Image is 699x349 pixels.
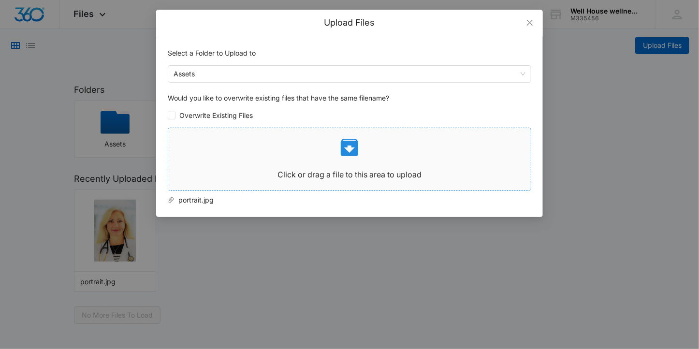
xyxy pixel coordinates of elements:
[168,128,531,190] span: Click or drag a file to this area to upload
[168,169,531,181] p: Click or drag a file to this area to upload
[517,10,543,36] button: Close
[175,195,519,205] span: portrait.jpg
[168,17,531,28] div: Upload Files
[168,197,175,204] span: paper-clip
[168,48,531,58] p: Select a Folder to Upload to
[174,66,525,82] span: Assets
[168,93,531,103] p: Would you like to overwrite existing files that have the same filename?
[175,110,257,121] span: Overwrite Existing Files
[526,19,534,27] span: close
